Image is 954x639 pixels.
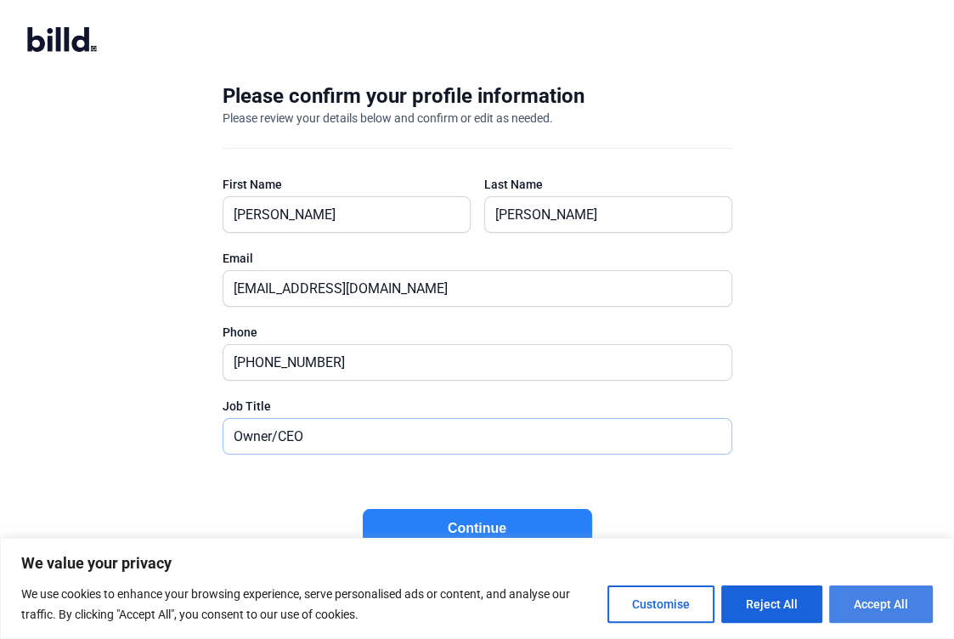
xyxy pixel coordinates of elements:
[223,398,732,415] div: Job Title
[607,585,714,623] button: Customise
[223,324,732,341] div: Phone
[21,553,933,574] p: We value your privacy
[363,509,592,548] button: Continue
[223,176,471,193] div: First Name
[829,585,933,623] button: Accept All
[223,110,553,127] div: Please review your details below and confirm or edit as needed.
[21,584,595,625] p: We use cookies to enhance your browsing experience, serve personalised ads or content, and analys...
[223,345,713,380] input: (XXX) XXX-XXXX
[223,250,732,267] div: Email
[721,585,822,623] button: Reject All
[223,82,584,110] div: Please confirm your profile information
[484,176,732,193] div: Last Name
